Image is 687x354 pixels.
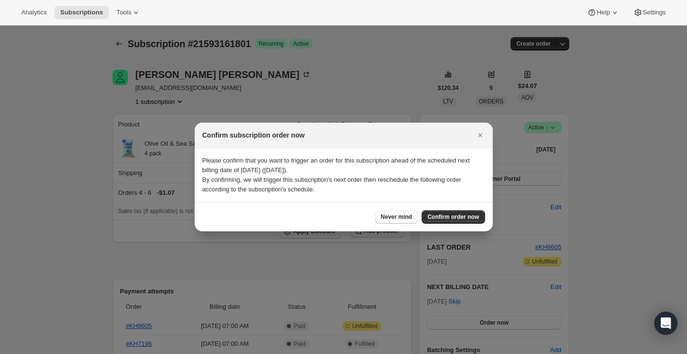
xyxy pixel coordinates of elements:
span: Confirm order now [427,213,479,221]
div: Open Intercom Messenger [654,312,677,335]
span: Settings [643,9,666,16]
button: Settings [627,6,672,19]
button: Tools [111,6,147,19]
h2: Confirm subscription order now [202,130,305,140]
button: Analytics [15,6,52,19]
button: Confirm order now [422,210,485,224]
p: By confirming, we will trigger this subscription's next order then reschedule the following order... [202,175,485,194]
span: Subscriptions [60,9,103,16]
p: Please confirm that you want to trigger an order for this subscription ahead of the scheduled nex... [202,156,485,175]
span: Never mind [381,213,412,221]
span: Help [597,9,610,16]
span: Analytics [21,9,47,16]
button: Close [474,128,487,142]
button: Help [581,6,625,19]
span: Tools [116,9,131,16]
button: Subscriptions [54,6,109,19]
button: Never mind [375,210,418,224]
